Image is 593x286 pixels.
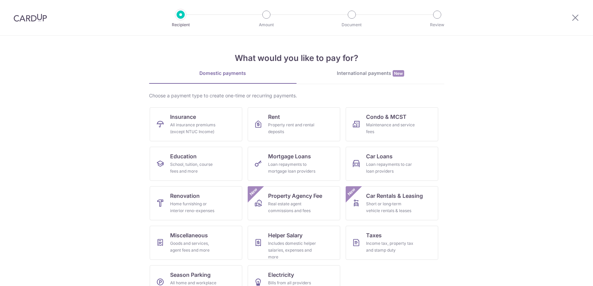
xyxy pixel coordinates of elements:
div: School, tuition, course fees and more [170,161,219,175]
div: Home furnishing or interior reno-expenses [170,201,219,214]
div: All insurance premiums (except NTUC Income) [170,122,219,135]
a: Mortgage LoansLoan repayments to mortgage loan providers [248,147,340,181]
div: Goods and services, agent fees and more [170,240,219,254]
a: RentProperty rent and rental deposits [248,107,340,141]
span: Taxes [366,231,382,239]
span: Electricity [268,271,294,279]
a: Property Agency FeeReal estate agent commissions and feesNew [248,186,340,220]
div: Property rent and rental deposits [268,122,317,135]
span: Car Loans [366,152,393,160]
span: New [393,70,404,77]
div: Income tax, property tax and stamp duty [366,240,415,254]
span: Rent [268,113,280,121]
span: Renovation [170,192,200,200]
span: Mortgage Loans [268,152,311,160]
span: Helper Salary [268,231,302,239]
p: Review [412,21,462,28]
span: Season Parking [170,271,211,279]
span: Car Rentals & Leasing [366,192,423,200]
h4: What would you like to pay for? [149,52,444,64]
div: Choose a payment type to create one-time or recurring payments. [149,92,444,99]
a: Car LoansLoan repayments to car loan providers [346,147,438,181]
img: CardUp [14,14,47,22]
a: Helper SalaryIncludes domestic helper salaries, expenses and more [248,226,340,260]
a: EducationSchool, tuition, course fees and more [150,147,242,181]
p: Recipient [155,21,206,28]
a: RenovationHome furnishing or interior reno-expenses [150,186,242,220]
a: Car Rentals & LeasingShort or long‑term vehicle rentals & leasesNew [346,186,438,220]
div: Includes domestic helper salaries, expenses and more [268,240,317,260]
div: Short or long‑term vehicle rentals & leases [366,201,415,214]
span: Property Agency Fee [268,192,322,200]
div: Loan repayments to car loan providers [366,161,415,175]
a: MiscellaneousGoods and services, agent fees and more [150,226,242,260]
a: InsuranceAll insurance premiums (except NTUC Income) [150,107,242,141]
div: Real estate agent commissions and fees [268,201,317,214]
span: New [248,186,259,197]
span: Insurance [170,113,196,121]
span: Condo & MCST [366,113,407,121]
span: Miscellaneous [170,231,208,239]
p: Amount [241,21,292,28]
div: International payments [297,70,444,77]
p: Document [327,21,377,28]
span: New [346,186,357,197]
div: Maintenance and service fees [366,122,415,135]
div: Domestic payments [149,70,297,77]
a: TaxesIncome tax, property tax and stamp duty [346,226,438,260]
a: Condo & MCSTMaintenance and service fees [346,107,438,141]
span: Education [170,152,197,160]
div: Loan repayments to mortgage loan providers [268,161,317,175]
